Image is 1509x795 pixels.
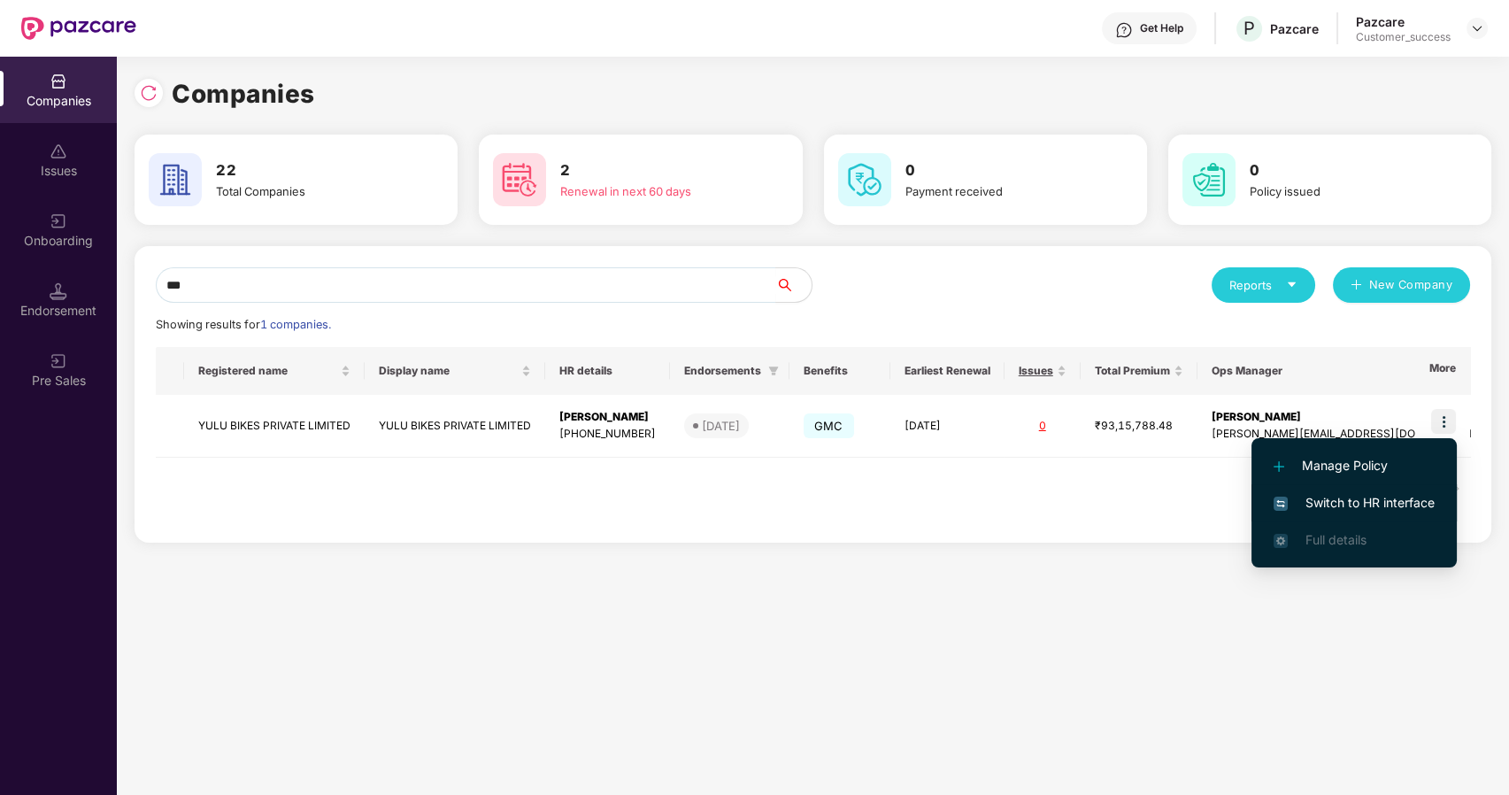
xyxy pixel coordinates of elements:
span: Total Premium [1095,364,1170,378]
span: Showing results for [156,318,331,331]
th: Benefits [789,347,890,395]
div: Payment received [905,182,1097,200]
span: Switch to HR interface [1274,493,1435,513]
span: Ops Manager [1212,364,1468,378]
span: plus [1351,279,1362,293]
span: search [775,278,812,292]
div: Policy issued [1250,182,1442,200]
th: Earliest Renewal [890,347,1005,395]
div: Renewal in next 60 days [560,182,752,200]
div: Reports [1229,276,1297,294]
div: Pazcare [1270,20,1319,37]
span: 1 companies. [260,318,331,331]
div: 0 [1019,418,1066,435]
span: filter [768,366,779,376]
td: YULU BIKES PRIVATE LIMITED [184,395,365,458]
img: New Pazcare Logo [21,17,136,40]
div: Total Companies [216,182,408,200]
img: icon [1431,409,1456,434]
img: svg+xml;base64,PHN2ZyBpZD0iRHJvcGRvd24tMzJ4MzIiIHhtbG5zPSJodHRwOi8vd3d3LnczLm9yZy8yMDAwL3N2ZyIgd2... [1470,21,1484,35]
h3: 0 [1250,159,1442,182]
img: svg+xml;base64,PHN2ZyB4bWxucz0iaHR0cDovL3d3dy53My5vcmcvMjAwMC9zdmciIHdpZHRoPSIxNi4zNjMiIGhlaWdodD... [1274,534,1288,548]
span: P [1243,18,1255,39]
span: Endorsements [684,364,761,378]
div: [PHONE_NUMBER] [559,426,656,443]
h3: 2 [560,159,752,182]
img: svg+xml;base64,PHN2ZyB4bWxucz0iaHR0cDovL3d3dy53My5vcmcvMjAwMC9zdmciIHdpZHRoPSI2MCIgaGVpZ2h0PSI2MC... [838,153,891,206]
div: Customer_success [1356,30,1451,44]
button: search [775,267,812,303]
h3: 22 [216,159,408,182]
img: svg+xml;base64,PHN2ZyB4bWxucz0iaHR0cDovL3d3dy53My5vcmcvMjAwMC9zdmciIHdpZHRoPSI2MCIgaGVpZ2h0PSI2MC... [1182,153,1236,206]
th: Registered name [184,347,365,395]
div: [PERSON_NAME] [1212,409,1482,426]
img: svg+xml;base64,PHN2ZyB3aWR0aD0iMTQuNSIgaGVpZ2h0PSIxNC41IiB2aWV3Qm94PSIwIDAgMTYgMTYiIGZpbGw9Im5vbm... [50,282,67,300]
button: plusNew Company [1333,267,1470,303]
div: [PERSON_NAME][EMAIL_ADDRESS][DOMAIN_NAME] [1212,426,1482,443]
img: svg+xml;base64,PHN2ZyB4bWxucz0iaHR0cDovL3d3dy53My5vcmcvMjAwMC9zdmciIHdpZHRoPSI2MCIgaGVpZ2h0PSI2MC... [493,153,546,206]
th: More [1415,347,1470,395]
div: [PERSON_NAME] [559,409,656,426]
img: svg+xml;base64,PHN2ZyBpZD0iQ29tcGFuaWVzIiB4bWxucz0iaHR0cDovL3d3dy53My5vcmcvMjAwMC9zdmciIHdpZHRoPS... [50,73,67,90]
span: filter [765,360,782,382]
img: svg+xml;base64,PHN2ZyB3aWR0aD0iMjAiIGhlaWdodD0iMjAiIHZpZXdCb3g9IjAgMCAyMCAyMCIgZmlsbD0ibm9uZSIgeG... [50,352,67,370]
img: svg+xml;base64,PHN2ZyB4bWxucz0iaHR0cDovL3d3dy53My5vcmcvMjAwMC9zdmciIHdpZHRoPSIxMi4yMDEiIGhlaWdodD... [1274,461,1284,472]
img: svg+xml;base64,PHN2ZyBpZD0iUmVsb2FkLTMyeDMyIiB4bWxucz0iaHR0cDovL3d3dy53My5vcmcvMjAwMC9zdmciIHdpZH... [140,84,158,102]
span: New Company [1369,276,1453,294]
img: svg+xml;base64,PHN2ZyB3aWR0aD0iMjAiIGhlaWdodD0iMjAiIHZpZXdCb3g9IjAgMCAyMCAyMCIgZmlsbD0ibm9uZSIgeG... [50,212,67,230]
img: svg+xml;base64,PHN2ZyB4bWxucz0iaHR0cDovL3d3dy53My5vcmcvMjAwMC9zdmciIHdpZHRoPSIxNiIgaGVpZ2h0PSIxNi... [1274,497,1288,511]
span: Manage Policy [1274,456,1435,475]
div: ₹93,15,788.48 [1095,418,1183,435]
div: Pazcare [1356,13,1451,30]
th: HR details [545,347,670,395]
span: GMC [804,413,854,438]
span: Full details [1305,532,1367,547]
img: svg+xml;base64,PHN2ZyBpZD0iSGVscC0zMngzMiIgeG1sbnM9Imh0dHA6Ly93d3cudzMub3JnLzIwMDAvc3ZnIiB3aWR0aD... [1115,21,1133,39]
div: [DATE] [702,417,740,435]
span: Display name [379,364,518,378]
h3: 0 [905,159,1097,182]
span: Registered name [198,364,337,378]
span: Issues [1019,364,1053,378]
img: svg+xml;base64,PHN2ZyBpZD0iSXNzdWVzX2Rpc2FibGVkIiB4bWxucz0iaHR0cDovL3d3dy53My5vcmcvMjAwMC9zdmciIH... [50,143,67,160]
td: [DATE] [890,395,1005,458]
span: caret-down [1286,279,1297,290]
th: Issues [1005,347,1081,395]
div: Get Help [1140,21,1183,35]
th: Display name [365,347,545,395]
th: Total Premium [1081,347,1197,395]
img: svg+xml;base64,PHN2ZyB4bWxucz0iaHR0cDovL3d3dy53My5vcmcvMjAwMC9zdmciIHdpZHRoPSI2MCIgaGVpZ2h0PSI2MC... [149,153,202,206]
td: YULU BIKES PRIVATE LIMITED [365,395,545,458]
h1: Companies [172,74,315,113]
